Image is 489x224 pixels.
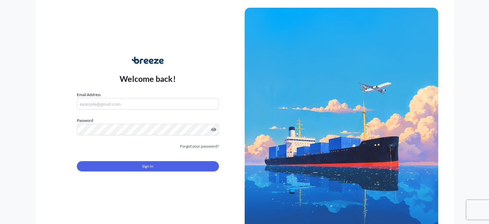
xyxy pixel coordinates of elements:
a: Forgot your password? [180,143,219,150]
label: Password [77,117,219,124]
p: Welcome back! [120,73,176,84]
span: Sign In [142,163,153,170]
input: example@gmail.com [77,98,219,110]
button: Sign In [77,161,219,171]
button: Show password [211,127,216,132]
label: Email Address [77,92,101,98]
